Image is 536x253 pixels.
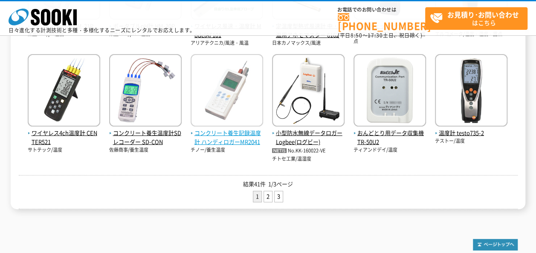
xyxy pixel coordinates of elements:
a: おんどとり用データ収集機 TR-50U2 [353,120,426,147]
a: お見積り･お問い合わせはこちら [425,7,527,30]
li: 1 [253,191,262,202]
span: おんどとり用データ収集機 TR-50U2 [353,129,426,147]
p: チトセ工業/温湿度 [272,155,345,163]
p: 日本カノマックス/風速 [272,40,345,47]
img: CENTER521 [28,54,100,129]
p: アリアテクニカ/風速・風温 [191,40,263,47]
a: コンクリート養生温度計SDレコーダー SD-CON [109,120,182,147]
span: ワイヤレス4ch温度計 CENTER521 [28,129,100,147]
p: ティアンドデイ/温度 [353,147,426,154]
img: Logbee(ログビー) [272,54,345,129]
a: ワイヤレス4ch温度計 CENTER521 [28,120,100,147]
span: お電話でのお問い合わせは [338,7,425,12]
p: No.KK-160022-VE [272,147,345,155]
a: コンクリート養生記録温度計 ハンディロガーMR2041 [191,120,263,147]
span: 17:30 [368,32,383,39]
a: 小型防水無線データロガー Logbee(ログビー) [272,120,345,147]
p: サトテック/温度 [28,147,100,154]
span: コンクリート養生温度計SDレコーダー SD-CON [109,129,182,147]
p: 結果41件 1/3ページ [19,180,518,189]
a: 2 [264,191,272,202]
p: チノー/養生温度 [191,147,263,154]
img: testo735-2 [435,54,507,129]
img: TR-50U2 [353,54,426,129]
img: ハンディロガーMR2041 [191,54,263,129]
a: 3 [275,191,283,202]
a: 温度計 testo735-2 [435,120,507,138]
strong: お見積り･お問い合わせ [447,9,519,20]
span: 小型防水無線データロガー Logbee(ログビー) [272,129,345,147]
p: 佐藤商事/養生温度 [109,147,182,154]
img: SD-CON [109,54,182,129]
span: 温度計 testo735-2 [435,129,507,138]
img: トップページへ [473,239,518,250]
a: [PHONE_NUMBER] [338,13,425,31]
p: 日々進化する計測技術と多種・多様化するニーズにレンタルでお応えします。 [9,28,195,33]
span: (平日 ～ 土日、祝日除く) [338,32,422,39]
span: 8:50 [351,32,362,39]
p: テストー/温度 [435,138,507,145]
span: コンクリート養生記録温度計 ハンディロガーMR2041 [191,129,263,147]
span: はこちら [430,8,527,29]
